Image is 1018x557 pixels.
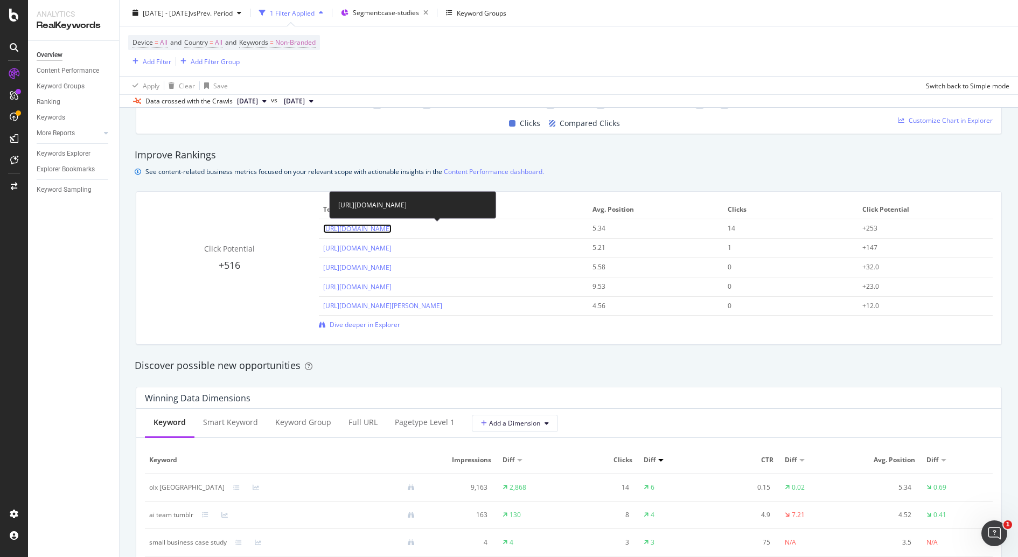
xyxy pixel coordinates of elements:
div: +23.0 [862,282,976,291]
div: 8 [573,510,629,520]
div: 0 [728,282,841,291]
span: = [210,38,213,47]
a: [URL][DOMAIN_NAME] [323,243,392,253]
span: Was that helpful? [38,38,104,47]
div: Switch back to Simple mode [926,81,1009,90]
span: CTR [714,455,773,465]
button: [DATE] - [DATE]vsPrev. Period [128,4,246,22]
div: 3 [573,538,629,547]
div: 0.41 [933,510,946,520]
div: Customer Support [38,88,107,100]
div: 3 [651,538,654,547]
div: RealKeywords [37,19,110,32]
div: 5.34 [592,224,706,233]
div: Winning Data Dimensions [145,393,250,403]
span: Diff [926,455,938,465]
a: Keywords Explorer [37,148,111,159]
span: 1 [1003,520,1012,529]
span: Device [133,38,153,47]
span: Click Potential [204,243,255,254]
a: Content Performance [37,65,111,76]
div: 4.9 [714,510,770,520]
a: Overview [37,50,111,61]
a: Customize Chart in Explorer [898,116,993,125]
div: 75 [714,538,770,547]
span: Avg. Position [592,205,716,214]
span: Clicks [573,455,632,465]
span: Customize Chart in Explorer [909,116,993,125]
div: • [DATE] [109,208,140,219]
button: Apply [128,77,159,94]
span: 2025 Sep. 16th [237,96,258,106]
span: All [215,35,222,50]
span: vs Prev. Period [190,8,233,17]
div: 3.5 [856,538,912,547]
div: +12.0 [862,301,976,311]
div: • [DATE] [103,288,133,299]
span: Segment: case-studies [353,8,419,17]
button: 1 Filter Applied [255,4,327,22]
a: [URL][DOMAIN_NAME] [323,263,392,272]
span: Top pages to improve [323,205,581,214]
div: Customer Support [38,208,107,219]
span: Diff [644,455,656,465]
button: Add a Dimension [472,415,558,432]
div: Apply [143,81,159,90]
div: 7.21 [792,510,805,520]
div: Overview [37,50,62,61]
span: +516 [219,259,240,271]
img: Profile image for Customer Support [12,38,34,59]
span: = [155,38,158,47]
span: and [170,38,182,47]
span: Help [171,363,188,371]
div: Keyword Groups [37,81,85,92]
button: [DATE] [233,95,271,108]
div: N/A [785,538,796,547]
span: Dive deeper in Explorer [330,320,400,329]
div: 130 [510,510,521,520]
div: • 2h ago [109,48,140,60]
span: Keyword [149,455,421,465]
div: • [DATE] [68,248,99,259]
div: +147 [862,243,976,253]
span: vs [271,95,280,105]
div: [PERSON_NAME] [38,288,101,299]
a: Content Performance dashboard. [444,166,544,177]
div: 1 Filter Applied [270,8,315,17]
div: [PERSON_NAME] [38,128,101,140]
img: Profile image for Customer Support [12,197,34,219]
div: 9,163 [432,483,488,492]
div: Analytics [37,9,110,19]
button: Add Filter Group [176,55,240,68]
span: All [160,35,168,50]
div: Ranking [37,96,60,108]
div: Full URL [348,417,378,428]
div: Close [189,4,208,24]
div: 0 [728,262,841,272]
span: [DATE] - [DATE] [143,8,190,17]
div: 4.56 [592,301,706,311]
div: small business case study [149,538,227,547]
div: 2,868 [510,483,526,492]
div: ai team tumblr [149,510,193,520]
span: Hi [PERSON_NAME]! 👋 Welcome to Botify chat support! Have a question? Reply to this message and ou... [38,277,692,286]
h1: Messages [80,5,138,23]
div: Add Filter [143,57,171,66]
div: 6 [651,483,654,492]
span: Home [25,363,47,371]
button: Switch back to Simple mode [922,77,1009,94]
div: 0 [728,301,841,311]
iframe: Intercom live chat [981,520,1007,546]
a: [URL][DOMAIN_NAME] [323,224,392,233]
div: 1 [728,243,841,253]
span: Impressions [432,455,491,465]
span: Rate your conversation [38,118,137,127]
div: • [DATE] [109,88,140,100]
div: Keyword [154,417,186,428]
div: Content Performance [37,65,99,76]
span: Clicks [728,205,851,214]
button: Segment:case-studies [337,4,433,22]
div: Keyword Groups [457,8,506,17]
div: 5.21 [592,243,706,253]
div: Data crossed with the Crawls [145,96,233,106]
